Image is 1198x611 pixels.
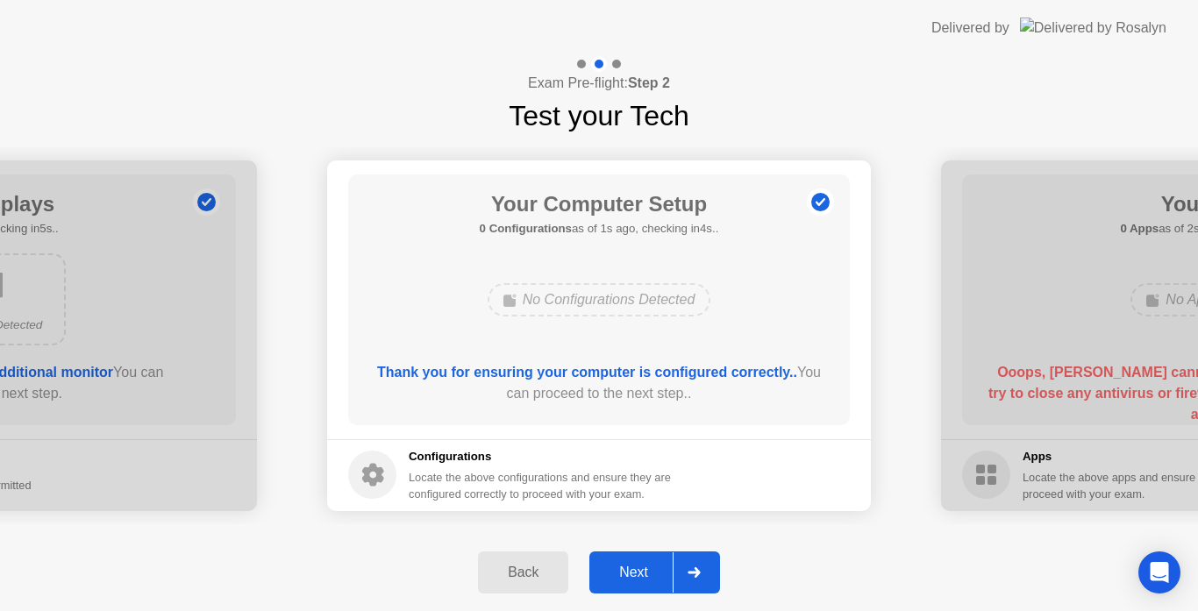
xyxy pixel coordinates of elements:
[1020,18,1166,38] img: Delivered by Rosalyn
[628,75,670,90] b: Step 2
[409,469,674,502] div: Locate the above configurations and ensure they are configured correctly to proceed with your exam.
[509,95,689,137] h1: Test your Tech
[480,220,719,238] h5: as of 1s ago, checking in4s..
[480,222,572,235] b: 0 Configurations
[478,551,568,593] button: Back
[1138,551,1180,593] div: Open Intercom Messenger
[589,551,720,593] button: Next
[480,188,719,220] h1: Your Computer Setup
[377,365,797,380] b: Thank you for ensuring your computer is configured correctly..
[374,362,825,404] div: You can proceed to the next step..
[528,73,670,94] h4: Exam Pre-flight:
[595,565,673,580] div: Next
[488,283,711,316] div: No Configurations Detected
[483,565,563,580] div: Back
[931,18,1009,39] div: Delivered by
[409,448,674,465] h5: Configurations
